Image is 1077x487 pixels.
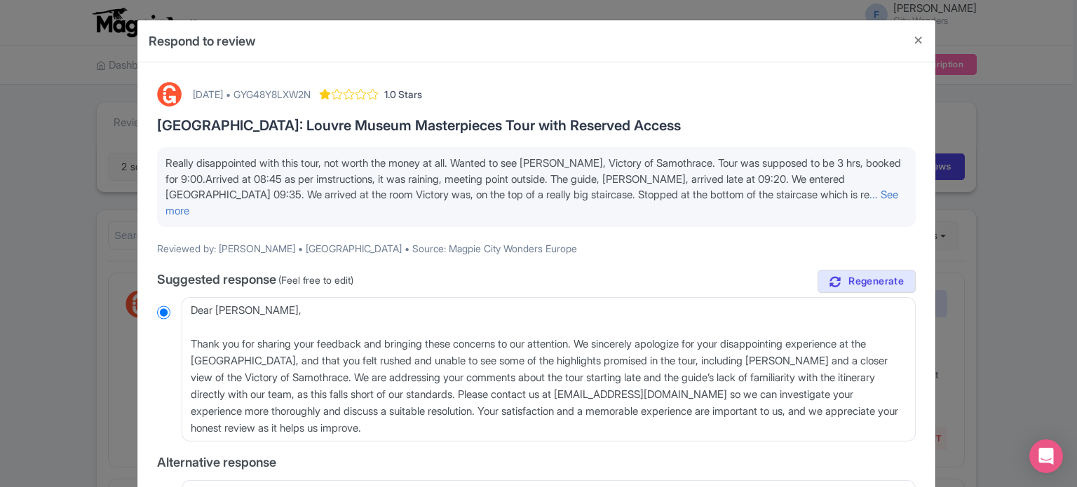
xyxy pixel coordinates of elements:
[157,118,916,133] h3: [GEOGRAPHIC_DATA]: Louvre Museum Masterpieces Tour with Reserved Access
[157,82,182,107] img: GetYourGuide Logo
[165,156,901,217] span: Really disappointed with this tour, not worth the money at all. Wanted to see [PERSON_NAME], Vict...
[193,87,311,102] div: [DATE] • GYG48Y8LXW2N
[182,297,916,441] textarea: Dear [PERSON_NAME], Thank you for sharing your feedback and bringing these concerns to our attent...
[157,455,276,469] span: Alternative response
[848,275,904,288] span: Regenerate
[278,274,353,286] span: (Feel free to edit)
[149,32,256,50] h4: Respond to review
[157,241,916,256] p: Reviewed by: [PERSON_NAME] • [GEOGRAPHIC_DATA] • Source: Magpie City Wonders Europe
[818,270,916,293] a: Regenerate
[902,20,935,60] button: Close
[157,272,276,287] span: Suggested response
[1029,439,1063,473] div: Open Intercom Messenger
[165,188,898,217] a: ... See more
[384,87,422,102] span: 1.0 Stars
